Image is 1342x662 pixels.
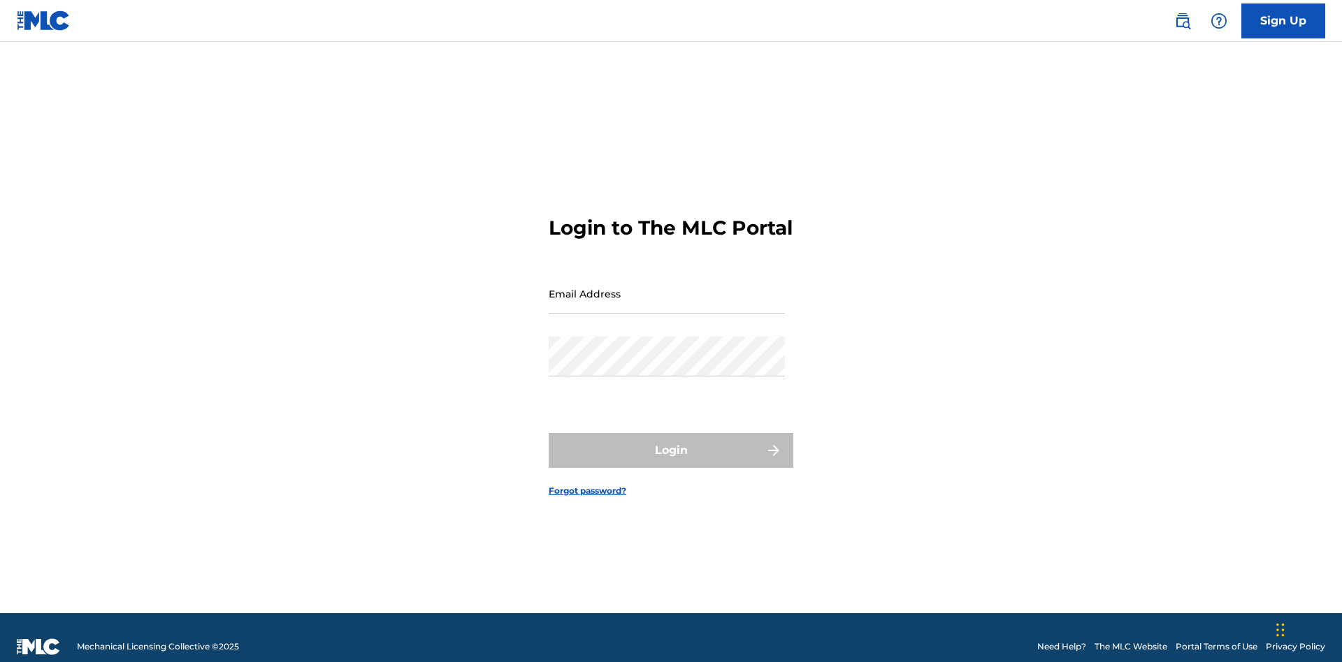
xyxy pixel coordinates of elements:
img: MLC Logo [17,10,71,31]
a: Portal Terms of Use [1176,640,1257,653]
a: Public Search [1169,7,1197,35]
a: Sign Up [1241,3,1325,38]
img: search [1174,13,1191,29]
div: Drag [1276,609,1285,651]
div: Help [1205,7,1233,35]
a: Forgot password? [549,485,626,497]
h3: Login to The MLC Portal [549,216,793,240]
a: The MLC Website [1095,640,1167,653]
a: Need Help? [1037,640,1086,653]
img: logo [17,638,60,655]
a: Privacy Policy [1266,640,1325,653]
img: help [1211,13,1227,29]
span: Mechanical Licensing Collective © 2025 [77,640,239,653]
iframe: Chat Widget [1272,595,1342,662]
